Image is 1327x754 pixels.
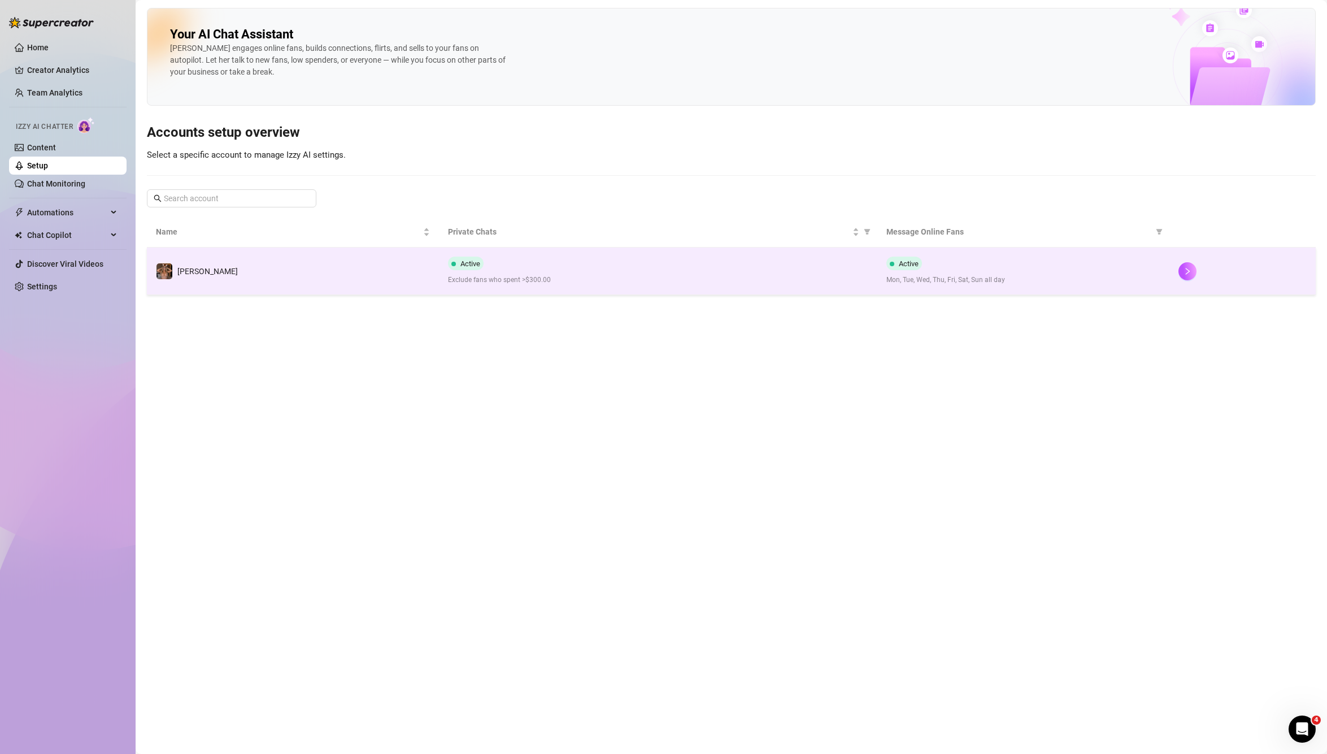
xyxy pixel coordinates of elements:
a: Team Analytics [27,88,82,97]
span: [PERSON_NAME] [177,267,238,276]
span: Automations [27,203,107,222]
span: Active [460,259,480,268]
a: Discover Viral Videos [27,259,103,268]
span: right [1184,267,1191,275]
a: Setup [27,161,48,170]
span: Chat Copilot [27,226,107,244]
th: Private Chats [439,216,877,248]
span: Mon, Tue, Wed, Thu, Fri, Sat, Sun all day [886,275,1160,285]
img: Kelly [156,263,172,279]
span: filter [864,228,871,235]
h3: Accounts setup overview [147,124,1316,142]
span: Message Online Fans [886,226,1151,238]
img: Chat Copilot [15,231,22,239]
img: logo-BBDzfeDw.svg [9,17,94,28]
a: Content [27,143,56,152]
span: filter [862,223,873,240]
span: Active [899,259,919,268]
div: [PERSON_NAME] engages online fans, builds connections, flirts, and sells to your fans on autopilo... [170,42,509,78]
span: thunderbolt [15,208,24,217]
a: Home [27,43,49,52]
span: Name [156,226,421,238]
span: Private Chats [448,226,850,238]
span: Select a specific account to manage Izzy AI settings. [147,150,346,160]
img: AI Chatter [77,117,95,133]
iframe: Intercom live chat [1289,716,1316,743]
span: filter [1156,228,1163,235]
span: search [154,194,162,202]
input: Search account [164,192,301,205]
button: right [1178,262,1197,280]
span: Izzy AI Chatter [16,122,73,132]
a: Settings [27,282,57,291]
a: Chat Monitoring [27,179,85,188]
h2: Your AI Chat Assistant [170,27,293,42]
span: 4 [1312,716,1321,725]
th: Name [147,216,439,248]
a: Creator Analytics [27,61,118,79]
span: filter [1154,223,1165,240]
span: Exclude fans who spent >$300.00 [448,275,868,285]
